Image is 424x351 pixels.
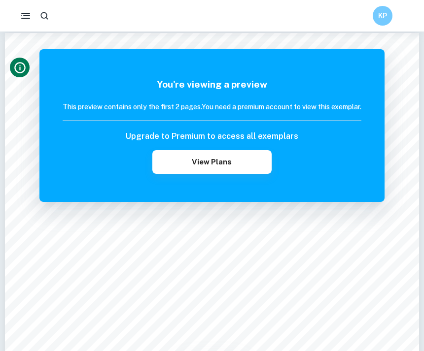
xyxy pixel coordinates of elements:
[10,58,30,77] button: Info
[63,77,361,92] h5: You're viewing a preview
[63,101,361,112] h6: This preview contains only the first 2 pages. You need a premium account to view this exemplar.
[152,150,272,174] button: View Plans
[126,130,298,142] h6: Upgrade to Premium to access all exemplars
[373,6,392,26] button: KP
[377,10,389,21] h6: KP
